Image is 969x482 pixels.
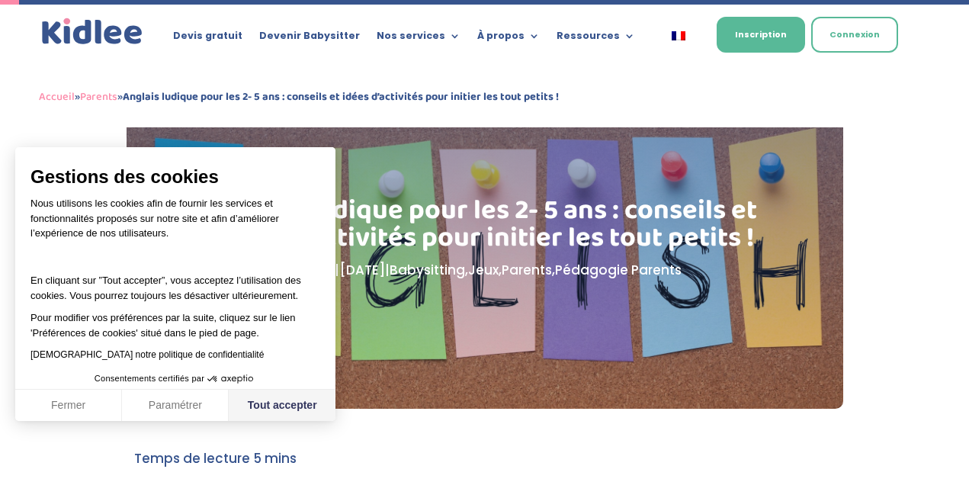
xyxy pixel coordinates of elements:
[502,261,552,279] a: Parents
[555,261,682,279] a: Pédagogie Parents
[30,310,320,340] p: Pour modifier vos préférences par la suite, cliquez sur le lien 'Préférences de cookies' situé da...
[229,390,335,422] button: Tout accepter
[207,356,253,402] svg: Axeptio
[30,259,320,304] p: En cliquant sur ”Tout accepter”, vous acceptez l’utilisation des cookies. Vous pourrez toujours l...
[339,261,385,279] span: [DATE]
[80,88,117,106] a: Parents
[30,196,320,251] p: Nous utilisons les cookies afin de fournir les services et fonctionnalités proposés sur notre sit...
[87,369,264,389] button: Consentements certifiés par
[123,88,559,106] strong: Anglais ludique pour les 2- 5 ans : conseils et idées d’activités pour initier les tout petits !
[30,349,264,360] a: [DEMOGRAPHIC_DATA] notre politique de confidentialité
[95,374,204,383] span: Consentements certifiés par
[203,259,766,281] p: par | | , , ,
[203,197,766,259] h1: Anglais ludique pour les 2- 5 ans : conseils et idées d’activités pour initier les tout petits !
[30,165,320,188] span: Gestions des cookies
[39,88,559,106] span: » »
[15,390,122,422] button: Fermer
[468,261,499,279] a: Jeux
[122,390,229,422] button: Paramétrer
[39,88,75,106] a: Accueil
[390,261,465,279] a: Babysitting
